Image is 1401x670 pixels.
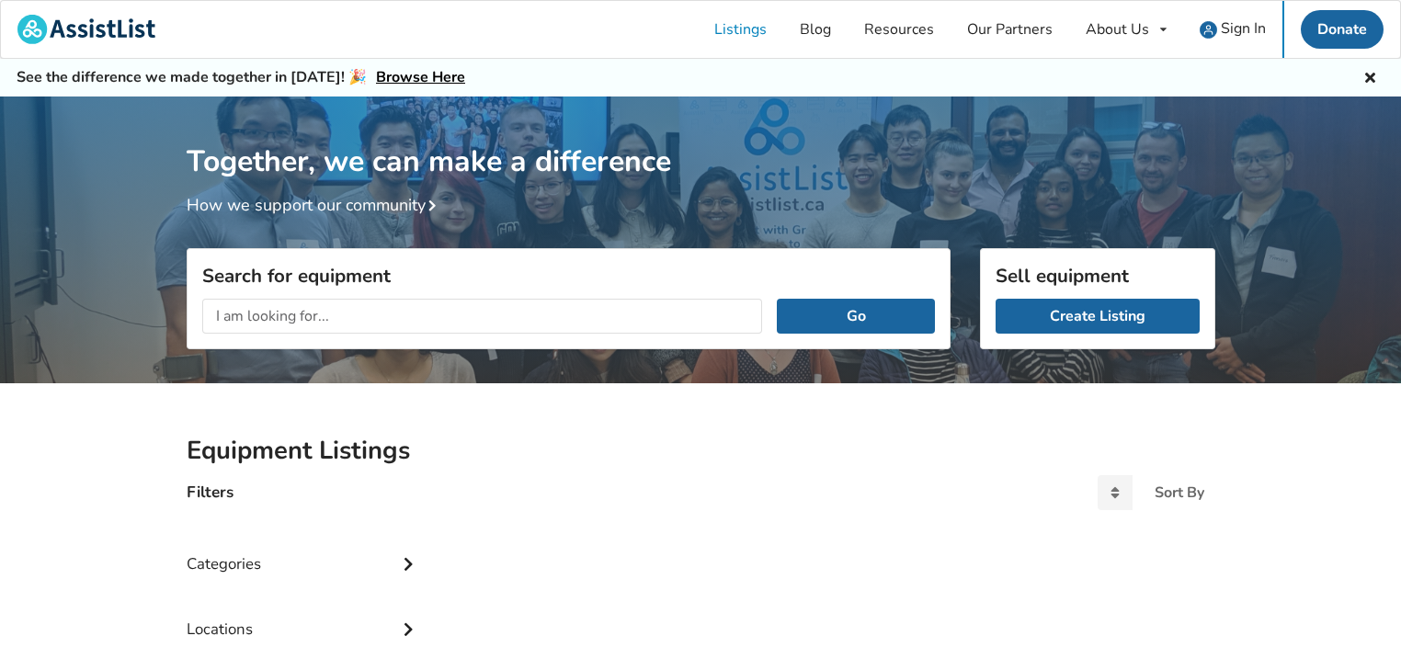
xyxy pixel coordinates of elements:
a: Resources [848,1,951,58]
a: How we support our community [187,194,444,216]
h3: Sell equipment [996,264,1200,288]
h2: Equipment Listings [187,435,1215,467]
div: Sort By [1155,485,1204,500]
h5: See the difference we made together in [DATE]! 🎉 [17,68,465,87]
a: Create Listing [996,299,1200,334]
input: I am looking for... [202,299,763,334]
img: user icon [1200,21,1217,39]
span: Sign In [1221,18,1266,39]
a: Our Partners [951,1,1069,58]
div: Categories [187,517,422,583]
a: Listings [698,1,783,58]
button: Go [777,299,934,334]
div: About Us [1086,22,1149,37]
h4: Filters [187,482,233,503]
a: Donate [1301,10,1384,49]
h3: Search for equipment [202,264,935,288]
a: Blog [783,1,848,58]
h1: Together, we can make a difference [187,97,1215,180]
a: user icon Sign In [1183,1,1282,58]
div: Locations [187,583,422,648]
a: Browse Here [376,67,465,87]
img: assistlist-logo [17,15,155,44]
